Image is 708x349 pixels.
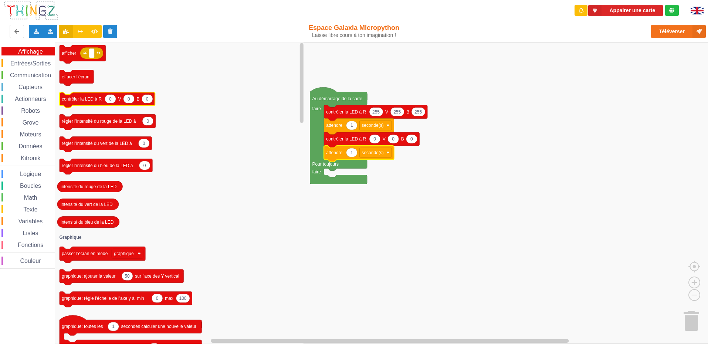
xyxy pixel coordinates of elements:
text: max [165,296,173,301]
text: 0 [143,163,146,168]
text: intensité du vert de la LED [61,201,113,207]
div: Laisse libre cours à ton imagination ! [292,32,416,38]
text: graphique: toutes les [62,324,103,329]
text: attendre [326,150,342,155]
div: Tu es connecté au serveur de création de Thingz [665,5,679,16]
text: 100 [179,296,186,301]
span: Math [23,194,38,201]
text: Pour toujours [312,161,339,166]
span: Entrées/Sorties [9,60,52,67]
img: gb.png [691,7,704,14]
span: Communication [9,72,52,78]
span: Boucles [19,183,42,189]
span: Variables [17,218,44,224]
span: Affichage [17,48,44,55]
text: V [383,136,386,142]
text: 0 [109,96,112,101]
text: 255 [414,109,422,114]
button: Appairer une carte [588,5,663,16]
span: Texte [22,206,38,213]
text: 0 [410,136,413,142]
text: 255 [393,109,401,114]
text: 0 [392,136,394,142]
span: Actionneurs [14,96,47,102]
text: seconde(s) [362,123,383,128]
span: Robots [20,108,41,114]
text: contrôler la LED à R [62,96,102,101]
text: graphique [114,251,134,256]
span: Données [18,143,44,149]
text: 1 [350,123,353,128]
text: faire [312,106,321,111]
text: régler l'intensité du rouge de la LED à [62,118,136,123]
button: Téléverser [651,25,706,38]
img: thingz_logo.png [3,1,59,20]
text: 0 [143,140,145,146]
text: 1 [112,324,115,329]
text: secondes calculer une nouvelle valeur [121,324,196,329]
text: 255 [372,109,380,114]
text: contrôler la LED à R [326,109,366,114]
text: B [401,136,404,142]
text: seconde(s) [362,150,383,155]
span: Capteurs [17,84,44,90]
text: 1 [350,150,353,155]
text: sur l'axe des Y vertical [135,274,179,279]
text: intensité du rouge de la LED [61,184,117,189]
text: 0 [146,118,149,123]
text: graphique: ajouter la valeur [62,274,115,279]
text: 0 [373,136,376,142]
span: Listes [22,230,40,236]
text: contrôler la LED à R [326,136,366,142]
text: 50 [125,274,130,279]
text: Graphique [60,235,82,240]
span: Kitronik [20,155,41,161]
text: intensité du bleu de la LED [61,219,114,224]
span: Logique [19,171,42,177]
text: régler l'intensité du vert de la LED à [62,140,132,146]
text: B [406,109,409,114]
text: effacer l'écran [62,74,89,79]
text: 0 [156,296,159,301]
text: B [137,96,140,101]
text: Au démarrage de la carte [312,96,363,101]
span: Grove [21,119,40,126]
span: Moteurs [19,131,43,138]
div: Espace Galaxia Micropython [292,24,416,38]
text: 0 [128,96,130,101]
text: V [385,109,388,114]
text: graphique: règle l'échelle de l'axe y à: min [62,296,144,301]
span: Fonctions [17,242,44,248]
text: attendre [326,123,342,128]
text: passer l'écran en mode [62,251,108,256]
text: 0 [146,96,149,101]
text: afficher [62,51,76,56]
text: régler l'intensité du bleu de la LED à [62,163,133,168]
text: V [118,96,121,101]
span: Couleur [19,258,42,264]
text: faire [312,169,321,174]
